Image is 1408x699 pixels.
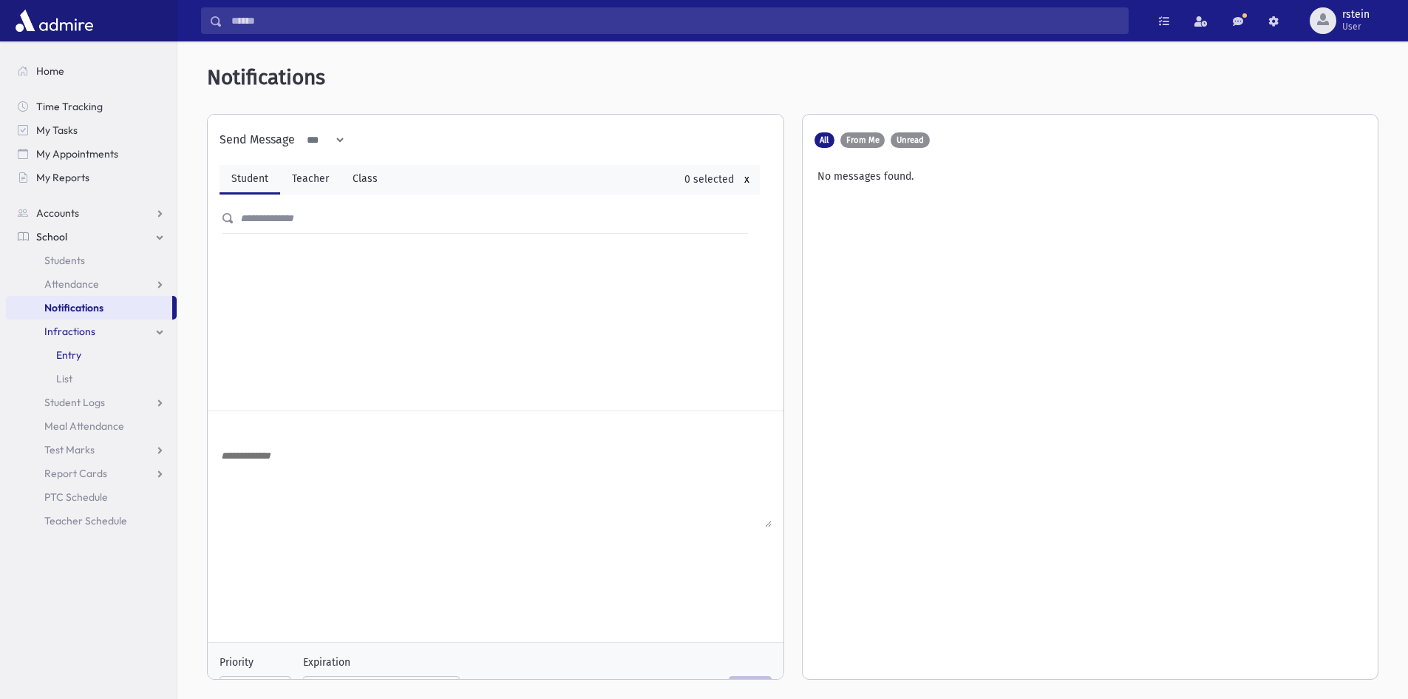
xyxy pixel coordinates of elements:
[36,147,118,161] span: My Appointments
[820,136,829,144] span: All
[36,100,103,113] span: Time Tracking
[56,372,72,385] span: List
[6,367,177,391] a: List
[44,325,95,338] span: Infractions
[6,249,177,272] a: Students
[740,171,754,188] button: x
[1342,9,1370,21] span: rstein
[222,7,1128,34] input: Search
[846,136,880,144] span: From Me
[44,301,103,314] span: Notifications
[44,514,127,527] span: Teacher Schedule
[12,6,97,36] img: AdmirePro
[280,165,341,195] a: Teacher
[6,142,177,166] a: My Appointments
[44,396,105,409] span: Student Logs
[6,166,177,189] a: My Reports
[897,136,924,144] span: Unread
[6,272,177,296] a: Attendance
[36,206,79,220] span: Accounts
[6,320,177,343] a: Infractions
[6,59,177,83] a: Home
[6,485,177,509] a: PTC Schedule
[303,655,350,670] label: Expiration
[6,343,177,367] a: Entry
[6,118,177,142] a: My Tasks
[6,414,177,438] a: Meal Attendance
[36,230,67,243] span: School
[207,65,325,90] span: Notifications
[6,225,177,249] a: School
[44,254,85,267] span: Students
[1342,21,1370,33] span: User
[6,201,177,225] a: Accounts
[44,277,99,291] span: Attendance
[814,163,1367,184] div: No messages found.
[44,443,95,456] span: Test Marks
[56,348,81,362] span: Entry
[36,64,64,78] span: Home
[6,391,177,414] a: Student Logs
[220,655,254,670] label: Priority
[36,171,89,184] span: My Reports
[44,419,124,433] span: Meal Attendance
[36,124,78,137] span: My Tasks
[684,172,734,187] div: 0 selected
[341,165,390,195] a: Class
[6,509,177,533] a: Teacher Schedule
[6,438,177,462] a: Test Marks
[220,165,280,195] a: Student
[44,490,108,504] span: PTC Schedule
[6,462,177,485] a: Report Cards
[814,132,930,148] div: AdntfToShow
[6,95,177,118] a: Time Tracking
[220,131,295,149] div: Send Message
[6,296,172,320] a: Notifications
[44,467,107,480] span: Report Cards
